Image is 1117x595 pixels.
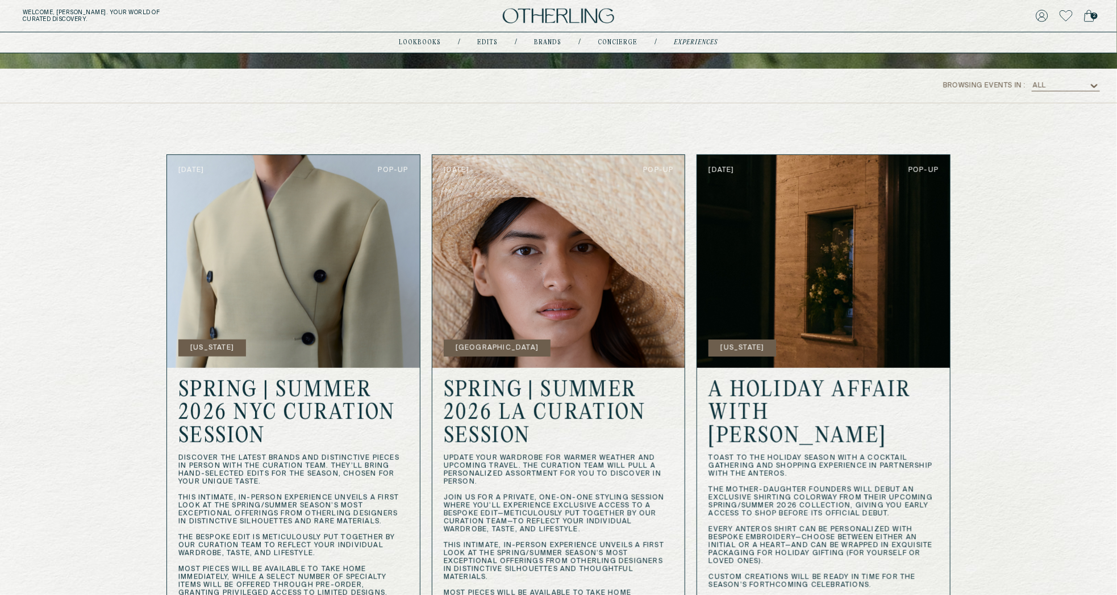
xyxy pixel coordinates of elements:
h2: SPRING | SUMMER 2026 NYC CURATION SESSION [178,379,409,449]
a: 2 [1084,8,1094,24]
span: pop-up [908,166,939,174]
img: background [432,155,685,368]
div: / [515,38,518,47]
button: [US_STATE] [178,340,246,357]
a: lookbooks [399,40,441,45]
a: experiences [674,40,718,45]
span: browsing events in : [943,82,1026,90]
div: All [1033,82,1047,90]
a: concierge [598,40,638,45]
a: Brands [535,40,562,45]
img: background [167,155,420,368]
button: [US_STATE] [708,340,776,357]
span: [DATE] [444,166,469,174]
span: pop-up [378,166,408,174]
h2: SPRING | SUMMER 2026 LA CURATION SESSION [444,379,674,449]
div: / [655,38,657,47]
h5: Welcome, [PERSON_NAME] . Your world of curated discovery. [23,9,344,23]
h2: A HOLIDAY AFFAIR WITH [PERSON_NAME] [708,379,939,449]
div: / [579,38,581,47]
img: logo [503,9,614,24]
div: / [459,38,461,47]
button: [GEOGRAPHIC_DATA] [444,340,551,357]
span: pop-up [643,166,673,174]
span: [DATE] [708,166,734,174]
img: background [697,155,950,368]
span: [DATE] [178,166,204,174]
a: Edits [478,40,498,45]
span: 2 [1091,12,1098,19]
